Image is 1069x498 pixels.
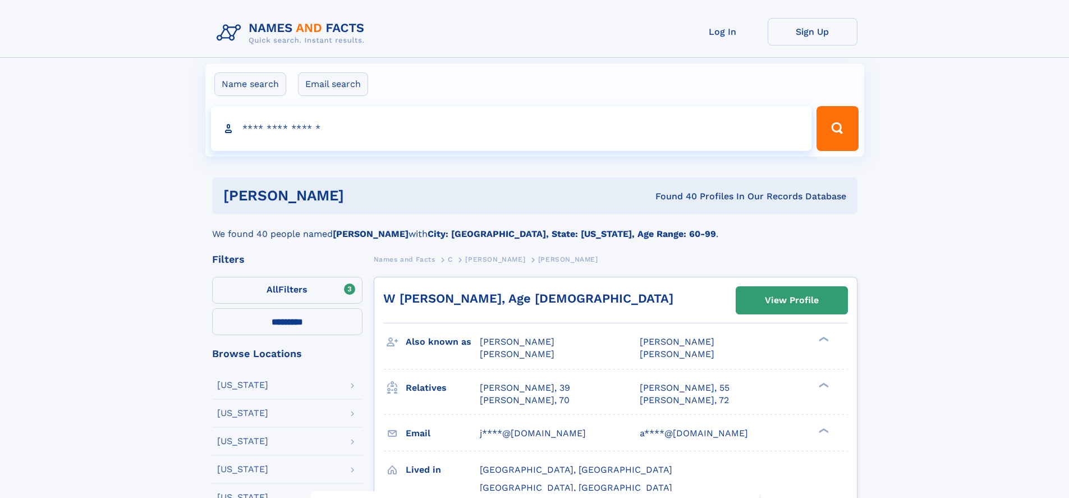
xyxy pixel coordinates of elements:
[212,349,363,359] div: Browse Locations
[212,214,857,241] div: We found 40 people named with .
[298,72,368,96] label: Email search
[465,255,525,263] span: [PERSON_NAME]
[383,291,673,305] a: W [PERSON_NAME], Age [DEMOGRAPHIC_DATA]
[480,464,672,475] span: [GEOGRAPHIC_DATA], [GEOGRAPHIC_DATA]
[217,465,268,474] div: [US_STATE]
[465,252,525,266] a: [PERSON_NAME]
[223,189,500,203] h1: [PERSON_NAME]
[406,460,480,479] h3: Lived in
[480,482,672,493] span: [GEOGRAPHIC_DATA], [GEOGRAPHIC_DATA]
[406,424,480,443] h3: Email
[816,427,829,434] div: ❯
[448,255,453,263] span: C
[267,284,278,295] span: All
[211,106,812,151] input: search input
[816,381,829,389] div: ❯
[499,190,846,203] div: Found 40 Profiles In Our Records Database
[480,349,554,359] span: [PERSON_NAME]
[640,394,729,406] a: [PERSON_NAME], 72
[480,394,570,406] a: [PERSON_NAME], 70
[640,382,730,394] a: [PERSON_NAME], 55
[480,336,554,347] span: [PERSON_NAME]
[538,255,598,263] span: [PERSON_NAME]
[640,336,714,347] span: [PERSON_NAME]
[214,72,286,96] label: Name search
[217,381,268,390] div: [US_STATE]
[448,252,453,266] a: C
[816,336,829,343] div: ❯
[212,254,363,264] div: Filters
[217,437,268,446] div: [US_STATE]
[765,287,819,313] div: View Profile
[736,287,847,314] a: View Profile
[212,18,374,48] img: Logo Names and Facts
[217,409,268,418] div: [US_STATE]
[406,332,480,351] h3: Also known as
[768,18,857,45] a: Sign Up
[640,349,714,359] span: [PERSON_NAME]
[816,106,858,151] button: Search Button
[333,229,409,239] b: [PERSON_NAME]
[374,252,435,266] a: Names and Facts
[212,277,363,304] label: Filters
[678,18,768,45] a: Log In
[480,382,570,394] a: [PERSON_NAME], 39
[406,378,480,398] h3: Relatives
[428,229,716,239] b: City: [GEOGRAPHIC_DATA], State: [US_STATE], Age Range: 60-99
